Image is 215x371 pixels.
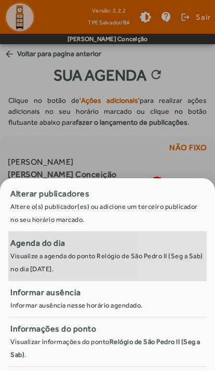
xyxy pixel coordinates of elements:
div: Alterar publicadores [10,188,205,200]
div: Informações do ponto [10,323,205,335]
div: Agenda do dia [10,237,205,249]
small: Visualizar informações do ponto . [10,338,201,359]
small: Visualize a agenda do ponto Relógio de São Pedro II (Seg a Sab) no dia [DATE]. [10,252,204,273]
a: Alterar publicadoresAltere o(s) publicador(es) ou adicione um terceiro publicador no seu horário ... [8,182,207,232]
div: Informar ausência [10,286,205,299]
small: Informar ausência nesse horário agendado. [10,301,143,309]
small: Altere o(s) publicador(es) ou adicione um terceiro publicador no seu horário marcado. [10,203,199,223]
